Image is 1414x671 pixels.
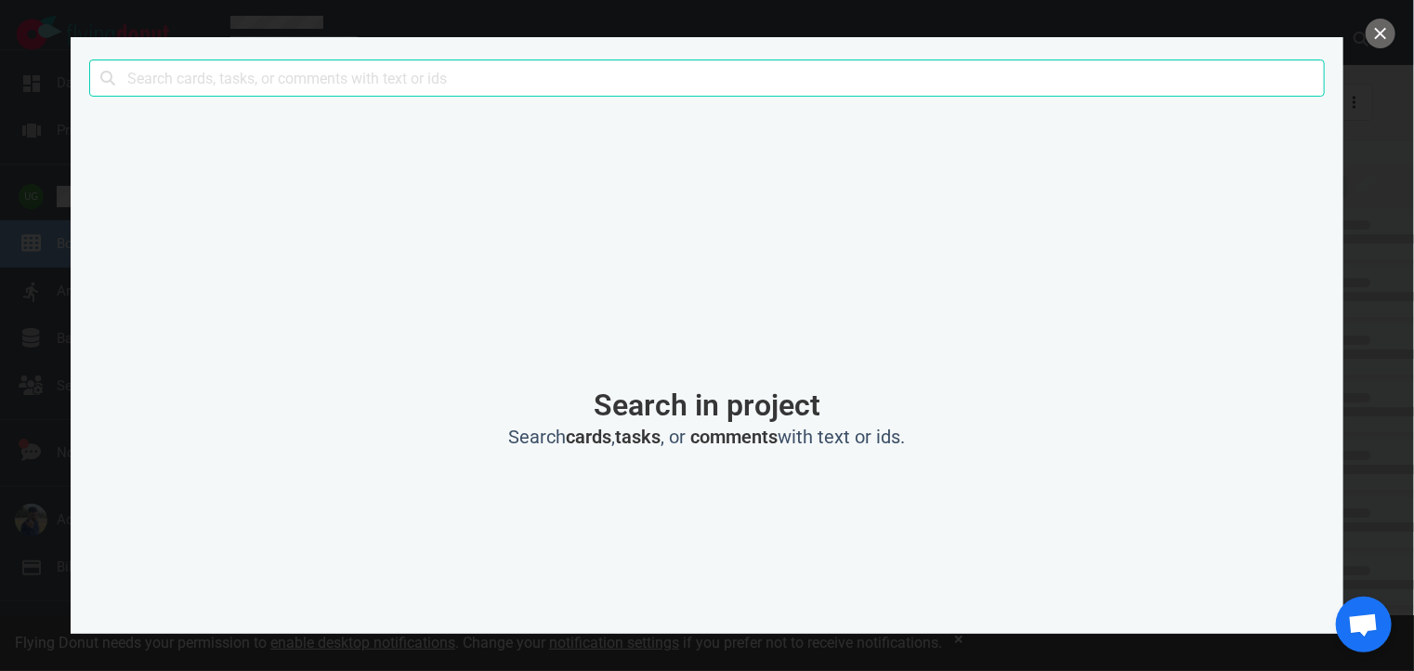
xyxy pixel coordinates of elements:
button: close [1366,19,1395,48]
h1: Search in project [111,388,1303,422]
h2: Search , , or with text or ids. [111,426,1303,449]
strong: tasks [616,426,661,448]
strong: comments [691,426,779,448]
strong: cards [567,426,612,448]
input: Search cards, tasks, or comments with text or ids [89,59,1325,97]
div: Open chat [1336,597,1392,652]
